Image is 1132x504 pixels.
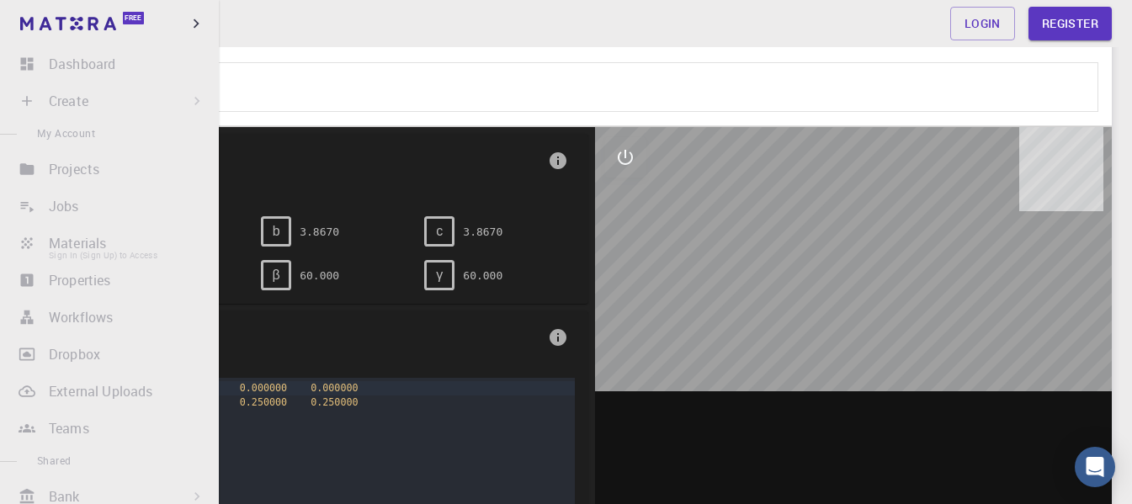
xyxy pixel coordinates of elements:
span: 0.250000 [311,396,358,408]
span: 0.250000 [240,396,287,408]
span: 0.000000 [240,382,287,394]
span: γ [436,268,443,283]
pre: 60.000 [463,261,502,290]
span: b [273,224,280,239]
span: My Account [37,126,95,140]
pre: 3.8670 [463,217,502,247]
a: Register [1028,7,1112,40]
p: No description [98,78,1091,96]
span: c [436,224,443,239]
span: Basis [98,324,541,351]
p: (Read Only) [91,45,1098,62]
pre: 60.000 [300,261,339,290]
span: FCC [98,174,541,189]
pre: 3.8670 [300,217,339,247]
button: info [541,321,575,354]
span: β [273,268,280,283]
span: Shared [37,454,71,467]
a: Login [950,7,1015,40]
span: 0.000000 [311,382,358,394]
div: Open Intercom Messenger [1075,447,1115,487]
span: Lattice [98,147,541,174]
img: logo [20,17,116,30]
button: info [541,144,575,178]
